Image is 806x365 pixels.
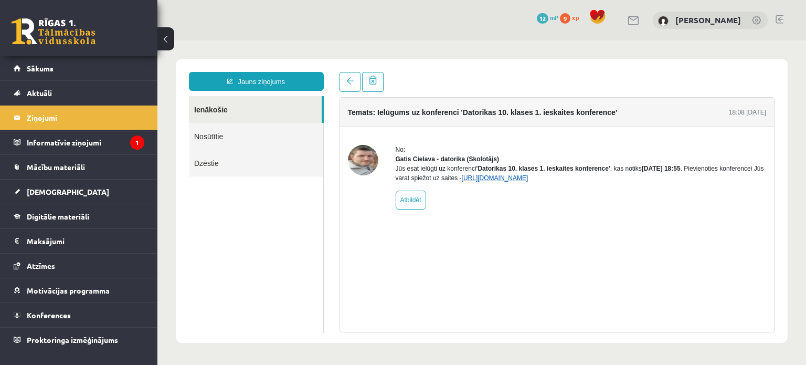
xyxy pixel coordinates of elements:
span: Konferences [27,310,71,320]
b: [DATE] 18:55 [484,124,523,132]
a: Atzīmes [14,254,144,278]
a: Proktoringa izmēģinājums [14,328,144,352]
span: xp [572,13,579,22]
a: Atbildēt [238,150,269,169]
a: Informatīvie ziņojumi1 [14,130,144,154]
div: 18:08 [DATE] [571,67,609,77]
a: Sākums [14,56,144,80]
span: Mācību materiāli [27,162,85,172]
span: Digitālie materiāli [27,212,89,221]
span: 12 [537,13,548,24]
b: 'Datorikas 10. klases 1. ieskaites konference' [319,124,453,132]
a: Nosūtītie [31,82,166,109]
i: 1 [130,135,144,150]
img: Alena Fashutdinova [658,16,669,26]
div: Jūs esat ielūgti uz konferenci , kas notiks . Pievienoties konferencei Jūs varat spiežot uz saites - [238,123,609,142]
a: 9 xp [560,13,584,22]
span: [DEMOGRAPHIC_DATA] [27,187,109,196]
span: Proktoringa izmēģinājums [27,335,118,345]
legend: Ziņojumi [27,106,144,130]
strong: Gatis Cielava - datorika (Skolotājs) [238,115,342,122]
span: Motivācijas programma [27,286,110,295]
a: Ziņojumi [14,106,144,130]
a: Jauns ziņojums [31,32,166,50]
a: Motivācijas programma [14,278,144,303]
a: Maksājumi [14,229,144,253]
span: mP [550,13,558,22]
a: 12 mP [537,13,558,22]
a: [DEMOGRAPHIC_DATA] [14,180,144,204]
a: [PERSON_NAME] [675,15,741,25]
a: Rīgas 1. Tālmācības vidusskola [12,18,96,45]
span: Atzīmes [27,261,55,270]
h4: Temats: Ielūgums uz konferenci 'Datorikas 10. klases 1. ieskaites konference' [190,68,460,76]
a: Ienākošie [31,56,164,82]
a: [URL][DOMAIN_NAME] [304,134,371,141]
legend: Informatīvie ziņojumi [27,130,144,154]
a: Dzēstie [31,109,166,136]
a: Digitālie materiāli [14,204,144,228]
a: Mācību materiāli [14,155,144,179]
img: Gatis Cielava - datorika [190,105,221,135]
legend: Maksājumi [27,229,144,253]
a: Aktuāli [14,81,144,105]
span: Aktuāli [27,88,52,98]
span: Sākums [27,64,54,73]
a: Konferences [14,303,144,327]
div: No: [238,105,609,114]
span: 9 [560,13,570,24]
